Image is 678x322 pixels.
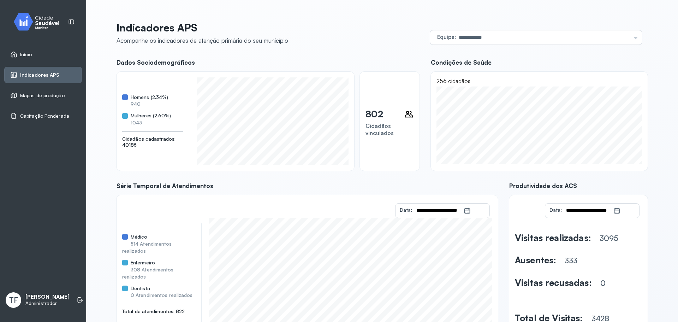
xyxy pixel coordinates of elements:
[122,136,183,148] span: Cidadãos cadastrados: 40185
[20,93,65,99] span: Mapas de produção
[20,72,59,78] span: Indicadores APS
[437,34,454,40] span: Equipe
[436,77,470,84] span: 256 cidadãos
[131,260,155,266] span: Enfermeiro
[131,119,142,125] span: 1043
[10,92,76,99] a: Mapas de produção
[122,241,172,254] span: 514 Atendimentos realizados
[515,232,591,243] span: Visitas realizadas:
[131,292,193,298] span: 0 Atendimentos realizados
[117,59,420,66] span: Dados Sociodemográficos
[25,300,70,306] p: Administrador
[10,51,76,58] a: Início
[131,234,148,240] span: Médico
[20,113,69,119] span: Capitação Ponderada
[131,113,171,119] span: Mulheres (2.60%)
[122,267,174,280] span: 308 Atendimentos realizados
[117,182,498,189] span: Série Temporal de Atendimentos
[431,59,648,66] span: Condições de Saúde
[10,71,76,78] a: Indicadores APS
[131,286,150,292] span: Dentista
[117,21,288,34] p: Indicadores APS
[600,279,606,288] span: 0
[400,207,412,213] span: Data:
[515,254,556,265] span: Ausentes:
[365,122,394,136] span: Cidadãos vinculados
[565,256,577,265] span: 333
[25,294,70,300] p: [PERSON_NAME]
[20,52,32,58] span: Início
[10,112,76,119] a: Capitação Ponderada
[7,11,71,32] img: monitor.svg
[509,182,648,189] span: Produtividade dos ACS
[131,94,168,100] span: Homens (2.34%)
[549,207,562,213] span: Data:
[600,234,618,243] span: 3095
[117,37,288,44] div: Acompanhe os indicadores de atenção primária do seu município
[515,277,592,288] span: Visitas recusadas:
[122,309,194,315] span: Total de atendimentos: 822
[365,109,383,119] p: 802
[9,295,18,305] span: TF
[131,101,141,107] span: 940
